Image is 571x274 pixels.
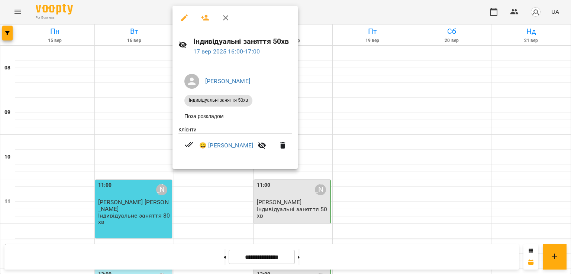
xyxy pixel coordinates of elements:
h6: Індивідуальні заняття 50хв [193,36,292,47]
ul: Клієнти [178,126,292,160]
span: Індивідуальні заняття 50хв [184,97,252,104]
a: 😀 [PERSON_NAME] [199,141,253,150]
li: Поза розкладом [178,110,292,123]
a: [PERSON_NAME] [205,78,250,85]
svg: Візит сплачено [184,140,193,149]
a: 17 вер 2025 16:00-17:00 [193,48,260,55]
